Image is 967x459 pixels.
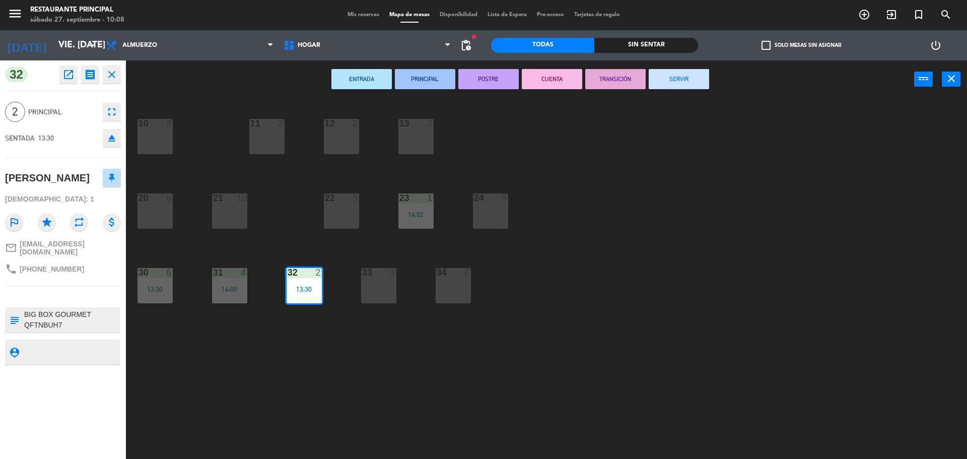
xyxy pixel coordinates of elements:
[5,213,23,231] i: outlined_flag
[103,213,121,231] i: attach_money
[213,193,214,203] div: 21
[940,9,952,21] i: search
[930,39,942,51] i: power_settings_new
[353,193,359,203] div: 3
[213,268,214,277] div: 31
[86,39,98,51] i: arrow_drop_down
[458,69,519,89] button: POSTRE
[5,242,17,254] i: mail_outline
[81,65,99,84] button: receipt
[103,103,121,121] button: fullscreen
[471,34,477,40] span: fiber_manual_record
[103,129,121,147] button: eject
[59,65,78,84] button: open_in_new
[942,72,960,87] button: close
[38,134,54,142] span: 13:30
[30,5,124,15] div: Restaurante Principal
[5,102,25,122] span: 2
[649,69,709,89] button: SERVIR
[913,9,925,21] i: turned_in_not
[594,38,698,53] div: Sin sentar
[427,119,433,128] div: 2
[241,268,247,277] div: 4
[491,38,594,53] div: Todas
[278,119,284,128] div: 2
[166,193,172,203] div: 6
[522,69,582,89] button: CUENTA
[103,65,121,84] button: close
[482,12,532,18] span: Lista de Espera
[298,42,320,49] span: Hogar
[84,69,96,81] i: receipt
[945,73,957,85] i: close
[858,9,870,21] i: add_circle_outline
[390,268,396,277] div: 3
[325,119,325,128] div: 12
[38,213,56,231] i: star
[166,119,172,128] div: 8
[502,193,508,203] div: 3
[474,193,474,203] div: 24
[122,42,157,49] span: Almuerzo
[8,6,23,21] i: menu
[569,12,625,18] span: Tarjetas de regalo
[331,69,392,89] button: ENTRADA
[435,12,482,18] span: Disponibilidad
[532,12,569,18] span: Pre-acceso
[5,170,90,186] div: [PERSON_NAME]
[106,132,118,144] i: eject
[237,193,247,203] div: 10
[30,15,124,25] div: sábado 27. septiembre - 10:08
[353,119,359,128] div: 2
[5,240,121,256] a: mail_outline[EMAIL_ADDRESS][DOMAIN_NAME]
[20,240,121,256] span: [EMAIL_ADDRESS][DOMAIN_NAME]
[342,12,384,18] span: Mis reservas
[166,268,172,277] div: 6
[762,41,841,50] label: Solo mesas sin asignar
[5,190,121,208] div: [DEMOGRAPHIC_DATA]: 1
[885,9,897,21] i: exit_to_app
[137,286,173,293] div: 13:30
[362,268,363,277] div: 33
[287,286,322,293] div: 13:30
[62,69,75,81] i: open_in_new
[212,286,247,293] div: 14:00
[585,69,646,89] button: TRANSICIÓN
[28,106,98,118] span: Principal
[918,73,930,85] i: power_input
[106,106,118,118] i: fullscreen
[20,265,84,273] span: [PHONE_NUMBER]
[250,119,251,128] div: 11
[9,314,20,325] i: subject
[398,211,434,218] div: 14:52
[9,347,20,358] i: person_pin
[395,69,455,89] button: PRINCIPAL
[315,268,321,277] div: 2
[384,12,435,18] span: Mapa de mesas
[106,69,118,81] i: close
[5,67,28,82] span: 32
[8,6,23,25] button: menu
[5,134,35,142] span: SENTADA
[464,268,470,277] div: 8
[460,39,472,51] span: pending_actions
[325,193,325,203] div: 22
[762,41,771,50] span: check_box_outline_blank
[5,263,17,275] i: phone
[427,193,433,203] div: 1
[914,72,933,87] button: power_input
[70,213,88,231] i: repeat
